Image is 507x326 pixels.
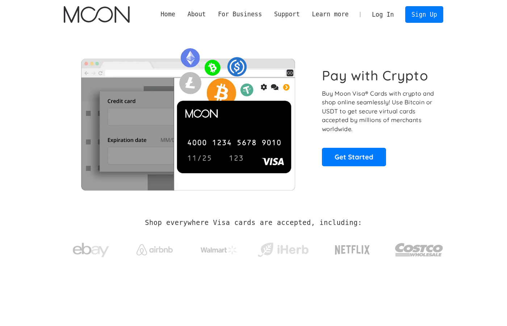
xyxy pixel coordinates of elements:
div: Support [274,10,300,19]
img: Costco [395,236,443,263]
a: ebay [64,231,118,265]
img: Netflix [334,241,370,259]
a: Get Started [322,148,386,166]
div: For Business [212,10,268,19]
h1: Pay with Crypto [322,67,428,84]
a: Airbnb [128,237,182,259]
div: Learn more [306,10,355,19]
div: Learn more [312,10,348,19]
a: Walmart [192,238,246,258]
div: About [181,10,212,19]
a: home [64,6,129,23]
div: Support [268,10,306,19]
img: iHerb [256,241,310,259]
a: Costco [395,229,443,267]
a: Sign Up [405,6,443,22]
a: iHerb [256,233,310,263]
div: About [188,10,206,19]
a: Log In [366,7,400,22]
a: Netflix [320,234,385,263]
img: ebay [73,239,109,262]
img: Airbnb [137,244,173,255]
img: Moon Cards let you spend your crypto anywhere Visa is accepted. [64,43,312,190]
div: For Business [218,10,262,19]
p: Buy Moon Visa® Cards with crypto and shop online seamlessly! Use Bitcoin or USDT to get secure vi... [322,89,435,134]
a: Home [155,10,181,19]
img: Walmart [201,246,237,254]
img: Moon Logo [64,6,129,23]
h2: Shop everywhere Visa cards are accepted, including: [145,219,362,227]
